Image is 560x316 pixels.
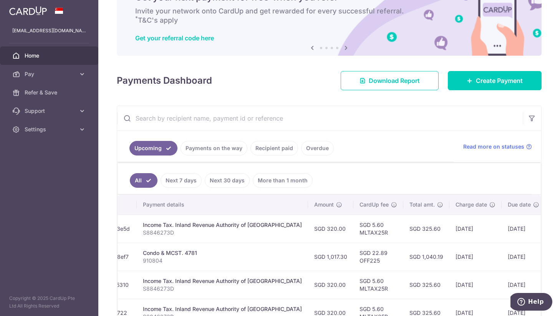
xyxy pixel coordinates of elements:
h4: Payments Dashboard [117,74,212,88]
a: Create Payment [448,71,542,90]
p: [EMAIL_ADDRESS][DOMAIN_NAME] [12,27,86,35]
a: More than 1 month [253,173,313,188]
img: CardUp [9,6,47,15]
span: Download Report [369,76,420,85]
p: S8846273D [143,285,302,293]
span: Support [25,107,75,115]
a: Get your referral code here [135,34,214,42]
iframe: Opens a widget where you can find more information [510,293,552,312]
h6: Invite your network onto CardUp and get rewarded for every successful referral. T&C's apply [135,7,523,25]
a: Read more on statuses [463,143,532,151]
td: [DATE] [502,243,545,271]
span: Settings [25,126,75,133]
div: Income Tax. Inland Revenue Authority of [GEOGRAPHIC_DATA] [143,221,302,229]
div: Condo & MCST. 4781 [143,249,302,257]
a: Upcoming [129,141,177,156]
div: Income Tax. Inland Revenue Authority of [GEOGRAPHIC_DATA] [143,277,302,285]
td: [DATE] [449,243,502,271]
span: Read more on statuses [463,143,524,151]
td: [DATE] [502,215,545,243]
td: SGD 5.60 MLTAX25R [353,215,403,243]
td: SGD 320.00 [308,271,353,299]
a: Payments on the way [181,141,247,156]
td: SGD 5.60 MLTAX25R [353,271,403,299]
a: Recipient paid [250,141,298,156]
td: [DATE] [449,215,502,243]
span: Total amt. [409,201,435,208]
span: Refer & Save [25,89,75,96]
td: [DATE] [502,271,545,299]
span: Home [25,52,75,60]
p: S8846273D [143,229,302,237]
span: Create Payment [476,76,523,85]
span: Charge date [456,201,487,208]
td: SGD 1,017.30 [308,243,353,271]
a: Next 7 days [161,173,202,188]
p: 910804 [143,257,302,265]
th: Payment details [137,195,308,215]
a: Overdue [301,141,334,156]
td: SGD 325.60 [403,215,449,243]
td: SGD 325.60 [403,271,449,299]
span: CardUp fee [360,201,389,208]
a: Download Report [341,71,439,90]
a: Next 30 days [205,173,250,188]
span: Amount [314,201,334,208]
input: Search by recipient name, payment id or reference [117,106,523,131]
td: SGD 320.00 [308,215,353,243]
td: SGD 22.89 OFF225 [353,243,403,271]
td: [DATE] [449,271,502,299]
td: SGD 1,040.19 [403,243,449,271]
div: Income Tax. Inland Revenue Authority of [GEOGRAPHIC_DATA] [143,305,302,313]
span: Due date [508,201,531,208]
span: Pay [25,70,75,78]
a: All [130,173,157,188]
